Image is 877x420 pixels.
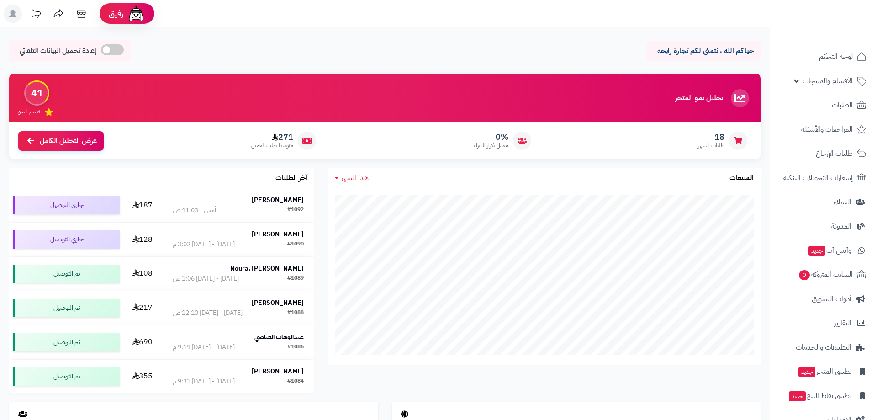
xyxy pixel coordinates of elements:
[109,8,123,19] span: رفيق
[776,361,872,383] a: تطبيق المتجرجديد
[798,365,851,378] span: تطبيق المتجر
[40,136,97,146] span: عرض التحليل الكامل
[13,196,120,214] div: جاري التوصيل
[335,173,369,183] a: هذا الشهر
[173,377,235,386] div: [DATE] - [DATE] 9:31 م
[18,108,40,116] span: تقييم النمو
[287,206,304,215] div: #1092
[20,46,96,56] span: إعادة تحميل البيانات التلقائي
[173,240,235,249] div: [DATE] - [DATE] 3:02 م
[783,171,853,184] span: إشعارات التحويلات البنكية
[123,291,162,325] td: 217
[776,118,872,140] a: المراجعات والأسئلة
[798,268,853,281] span: السلات المتروكة
[230,264,304,273] strong: Noura. [PERSON_NAME]
[834,196,851,208] span: العملاء
[729,174,754,182] h3: المبيعات
[776,288,872,310] a: أدوات التسويق
[675,94,723,102] h3: تحليل نمو المتجر
[13,367,120,386] div: تم التوصيل
[834,317,851,330] span: التقارير
[812,292,851,305] span: أدوات التسويق
[776,46,872,68] a: لوحة التحكم
[776,239,872,261] a: وآتس آبجديد
[13,265,120,283] div: تم التوصيل
[796,341,851,354] span: التطبيقات والخدمات
[24,5,47,25] a: تحديثات المنصة
[252,298,304,308] strong: [PERSON_NAME]
[808,244,851,257] span: وآتس آب
[123,223,162,256] td: 128
[776,215,872,237] a: المدونة
[816,147,853,160] span: طلبات الإرجاع
[18,131,104,151] a: عرض التحليل الكامل
[653,46,754,56] p: حياكم الله ، نتمنى لكم تجارة رابحة
[776,191,872,213] a: العملاء
[254,332,304,342] strong: عبدالوهاب العياضي
[123,188,162,222] td: 187
[776,336,872,358] a: التطبيقات والخدمات
[831,220,851,233] span: المدونة
[798,367,815,377] span: جديد
[698,132,724,142] span: 18
[251,142,293,149] span: متوسط طلب العميل
[776,264,872,286] a: السلات المتروكة0
[287,343,304,352] div: #1086
[13,299,120,317] div: تم التوصيل
[799,270,810,280] span: 0
[803,74,853,87] span: الأقسام والمنتجات
[698,142,724,149] span: طلبات الشهر
[287,240,304,249] div: #1090
[123,257,162,291] td: 108
[776,167,872,189] a: إشعارات التحويلات البنكية
[173,343,235,352] div: [DATE] - [DATE] 9:19 م
[127,5,145,23] img: ai-face.png
[341,172,369,183] span: هذا الشهر
[251,132,293,142] span: 271
[776,143,872,165] a: طلبات الإرجاع
[173,308,243,318] div: [DATE] - [DATE] 12:10 ص
[819,50,853,63] span: لوحة التحكم
[832,99,853,112] span: الطلبات
[173,206,216,215] div: أمس - 11:03 ص
[123,360,162,393] td: 355
[287,308,304,318] div: #1088
[474,142,508,149] span: معدل تكرار الشراء
[252,229,304,239] strong: [PERSON_NAME]
[474,132,508,142] span: 0%
[776,385,872,407] a: تطبيق نقاط البيعجديد
[13,333,120,351] div: تم التوصيل
[287,377,304,386] div: #1084
[788,389,851,402] span: تطبيق نقاط البيع
[13,230,120,249] div: جاري التوصيل
[123,325,162,359] td: 690
[801,123,853,136] span: المراجعات والأسئلة
[808,246,825,256] span: جديد
[287,274,304,283] div: #1089
[173,274,239,283] div: [DATE] - [DATE] 1:06 ص
[776,94,872,116] a: الطلبات
[252,195,304,205] strong: [PERSON_NAME]
[275,174,307,182] h3: آخر الطلبات
[776,312,872,334] a: التقارير
[252,367,304,376] strong: [PERSON_NAME]
[789,391,806,401] span: جديد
